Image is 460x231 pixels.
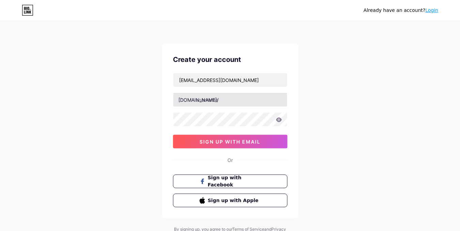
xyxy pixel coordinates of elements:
input: username [173,93,287,106]
button: sign up with email [173,135,287,148]
button: Sign up with Facebook [173,175,287,188]
span: sign up with email [200,139,260,145]
span: Sign up with Facebook [208,174,260,188]
span: Sign up with Apple [208,197,260,204]
div: Create your account [173,54,287,65]
input: Email [173,73,287,87]
div: Already have an account? [364,7,438,14]
button: Sign up with Apple [173,194,287,207]
div: [DOMAIN_NAME]/ [178,96,219,103]
div: Or [227,156,233,164]
a: Login [425,7,438,13]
